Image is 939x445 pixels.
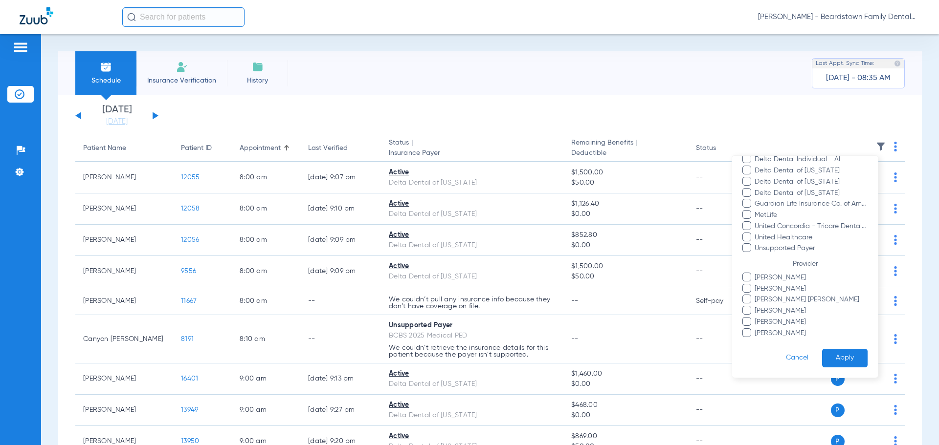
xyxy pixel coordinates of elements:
button: Apply [822,349,868,368]
span: [PERSON_NAME] [754,273,868,283]
span: Delta Dental of [US_STATE] [754,188,868,198]
span: Delta Dental of [US_STATE] [754,166,868,176]
span: Guardian Life Insurance Co. of America [754,199,868,209]
span: [PERSON_NAME] [754,284,868,294]
span: Unsupported Payer [754,243,868,254]
span: Delta Dental of [US_STATE] [754,177,868,187]
span: MetLife [754,210,868,220]
span: [PERSON_NAME] [PERSON_NAME] [754,295,868,305]
button: Cancel [772,349,822,368]
span: [PERSON_NAME] [754,328,868,339]
span: Provider [786,260,824,267]
span: [PERSON_NAME] [754,317,868,327]
span: United Concordia - Tricare Dental Plan [754,221,868,232]
span: United Healthcare [754,233,868,243]
span: Delta Dental Individual - AI [754,154,868,165]
span: [PERSON_NAME] [754,306,868,316]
